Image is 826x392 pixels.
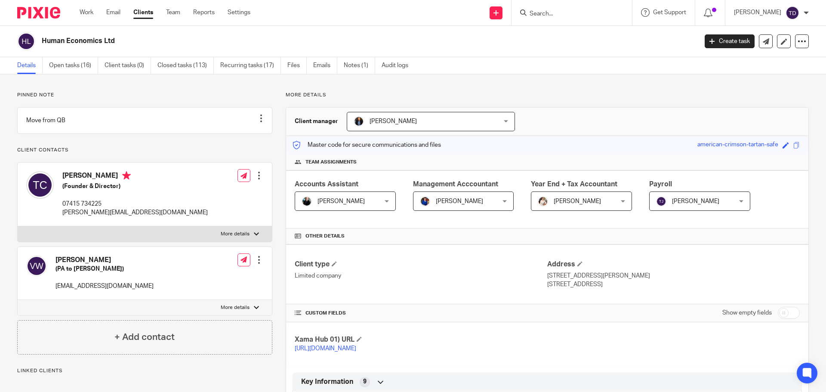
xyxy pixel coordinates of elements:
p: [STREET_ADDRESS][PERSON_NAME] [547,272,800,280]
img: Pixie [17,7,60,19]
span: Payroll [649,181,672,188]
img: svg%3E [26,256,47,276]
a: Clients [133,8,153,17]
p: Master code for secure communications and files [293,141,441,149]
span: Management Acccountant [413,181,498,188]
span: Other details [305,233,345,240]
span: 9 [363,377,367,386]
a: [URL][DOMAIN_NAME] [295,346,356,352]
img: nicky-partington.jpg [302,196,312,207]
a: Email [106,8,120,17]
img: Kayleigh%20Henson.jpeg [538,196,548,207]
a: Emails [313,57,337,74]
p: [PERSON_NAME] [734,8,781,17]
p: [STREET_ADDRESS] [547,280,800,289]
h5: (PA to [PERSON_NAME]) [55,265,154,273]
a: Open tasks (16) [49,57,98,74]
span: Team assignments [305,159,357,166]
a: Details [17,57,43,74]
a: Notes (1) [344,57,375,74]
span: Accounts Assistant [295,181,358,188]
a: Create task [705,34,755,48]
img: svg%3E [656,196,666,207]
img: martin-hickman.jpg [354,116,364,127]
p: [EMAIL_ADDRESS][DOMAIN_NAME] [55,282,154,290]
h4: Address [547,260,800,269]
img: svg%3E [26,171,54,199]
a: Audit logs [382,57,415,74]
h5: (Founder & Director) [62,182,208,191]
a: Work [80,8,93,17]
h2: Human Economics Ltd [42,37,562,46]
a: Recurring tasks (17) [220,57,281,74]
h4: Xama Hub 01) URL [295,335,547,344]
p: More details [221,304,250,311]
span: Get Support [653,9,686,15]
span: [PERSON_NAME] [370,118,417,124]
img: svg%3E [786,6,799,20]
img: svg%3E [17,32,35,50]
span: [PERSON_NAME] [317,198,365,204]
h4: + Add contact [114,330,175,344]
p: Pinned note [17,92,272,99]
span: [PERSON_NAME] [436,198,483,204]
span: [PERSON_NAME] [554,198,601,204]
i: Primary [122,171,131,180]
h3: Client manager [295,117,338,126]
p: Client contacts [17,147,272,154]
h4: [PERSON_NAME] [55,256,154,265]
span: [PERSON_NAME] [672,198,719,204]
a: Team [166,8,180,17]
h4: [PERSON_NAME] [62,171,208,182]
a: Files [287,57,307,74]
div: american-crimson-tartan-safe [697,140,778,150]
p: More details [286,92,809,99]
a: Reports [193,8,215,17]
a: Settings [228,8,250,17]
p: 07415 734225 [62,200,208,208]
h4: Client type [295,260,547,269]
a: Client tasks (0) [105,57,151,74]
span: Year End + Tax Accountant [531,181,617,188]
p: More details [221,231,250,238]
p: [PERSON_NAME][EMAIL_ADDRESS][DOMAIN_NAME] [62,208,208,217]
p: Linked clients [17,367,272,374]
input: Search [529,10,606,18]
span: Key Information [301,377,353,386]
img: Nicole.jpeg [420,196,430,207]
label: Show empty fields [722,309,772,317]
h4: CUSTOM FIELDS [295,310,547,317]
a: Closed tasks (113) [157,57,214,74]
p: Limited company [295,272,547,280]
